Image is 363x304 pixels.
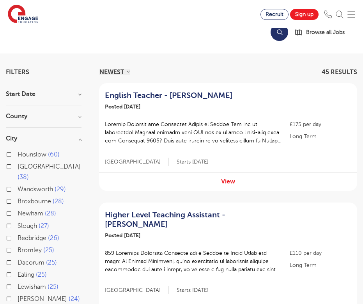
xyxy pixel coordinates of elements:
[18,186,53,193] span: Wandsworth
[48,151,60,158] span: 60
[39,222,49,229] span: 27
[18,235,46,242] span: Redbridge
[8,5,38,24] img: Engage Education
[69,295,80,302] span: 24
[105,210,277,229] a: Higher Level Teaching Assistant - [PERSON_NAME]
[266,11,283,17] span: Recruit
[18,271,23,276] input: Ealing 25
[18,283,23,288] input: Lewisham 25
[290,9,319,20] a: Sign up
[18,235,23,240] input: Redbridge 26
[294,28,351,37] a: Browse all Jobs
[336,11,344,18] img: Search
[18,271,34,278] span: Ealing
[18,151,23,156] input: Hounslow 60
[18,186,23,191] input: Wandsworth 29
[18,295,23,300] input: [PERSON_NAME] 24
[6,91,81,97] h3: Start Date
[271,23,288,41] button: Search
[105,120,282,145] p: Loremip Dolorsit ame Consectet Adipis el Seddoe Tem inc ut laboreetdol Magnaal enimadm veni QUI n...
[221,178,235,185] a: View
[18,210,43,217] span: Newham
[18,222,23,228] input: Slough 27
[18,247,42,254] span: Bromley
[347,11,355,18] img: Mobile Menu
[18,259,23,264] input: Dacorum 25
[306,28,345,37] span: Browse all Jobs
[105,103,140,110] span: Posted [DATE]
[18,198,51,205] span: Broxbourne
[48,283,58,290] span: 25
[18,151,46,158] span: Hounslow
[18,295,67,302] span: [PERSON_NAME]
[36,271,47,278] span: 25
[290,249,351,257] p: £110 per day
[43,247,54,254] span: 25
[45,210,56,217] span: 28
[290,120,351,128] p: £175 per day
[18,198,23,203] input: Broxbourne 28
[6,69,29,75] span: Filters
[18,283,46,290] span: Lewisham
[18,222,37,229] span: Slough
[18,163,81,170] span: [GEOGRAPHIC_DATA]
[6,113,81,119] h3: County
[260,9,289,20] a: Recruit
[105,232,140,238] span: Posted [DATE]
[46,259,57,266] span: 25
[290,132,351,140] p: Long Term
[18,163,23,168] input: [GEOGRAPHIC_DATA] 38
[105,91,277,100] a: English Teacher - [PERSON_NAME]
[18,247,23,252] input: Bromley 25
[322,69,357,76] span: 45 RESULTS
[48,235,59,242] span: 26
[18,174,29,181] span: 38
[324,11,332,18] img: Phone
[290,261,351,269] p: Long Term
[53,198,64,205] span: 28
[55,186,66,193] span: 29
[18,210,23,215] input: Newham 28
[18,259,44,266] span: Dacorum
[6,135,81,142] h3: City
[105,249,282,274] p: 859 Loremips Dolorsita Consecte adi e Seddoe te Incid Utlab etd magn: Al Enimad Minimveni, qu’no ...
